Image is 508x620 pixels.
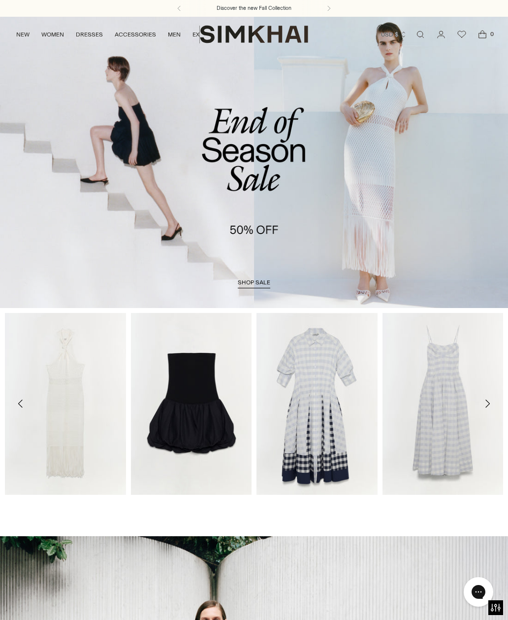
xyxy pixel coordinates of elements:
a: ACCESSORIES [115,24,156,45]
a: shop sale [238,279,270,289]
a: Discover the new Fall Collection [217,4,291,12]
a: Wishlist [452,25,472,44]
a: Go to the account page [431,25,451,44]
a: DRESSES [76,24,103,45]
img: Sanchez Dress [5,313,126,494]
a: WOMEN [41,24,64,45]
span: shop sale [238,279,270,286]
img: Jazz Cotton Midi Dress [256,313,378,494]
button: USD $ [381,24,407,45]
a: NEW [16,24,30,45]
button: Move to next carousel slide [476,393,498,414]
a: Open search modal [411,25,430,44]
iframe: Gorgias live chat messenger [459,574,498,610]
a: Open cart modal [473,25,492,44]
span: 0 [487,30,496,38]
a: EXPLORE [192,24,218,45]
button: Move to previous carousel slide [10,393,32,414]
a: MEN [168,24,181,45]
img: Kittiya Cotton Midi Dress [382,313,504,494]
iframe: Sign Up via Text for Offers [8,583,99,612]
a: SIMKHAI [200,25,308,44]
img: Pollie Dress [131,313,252,494]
